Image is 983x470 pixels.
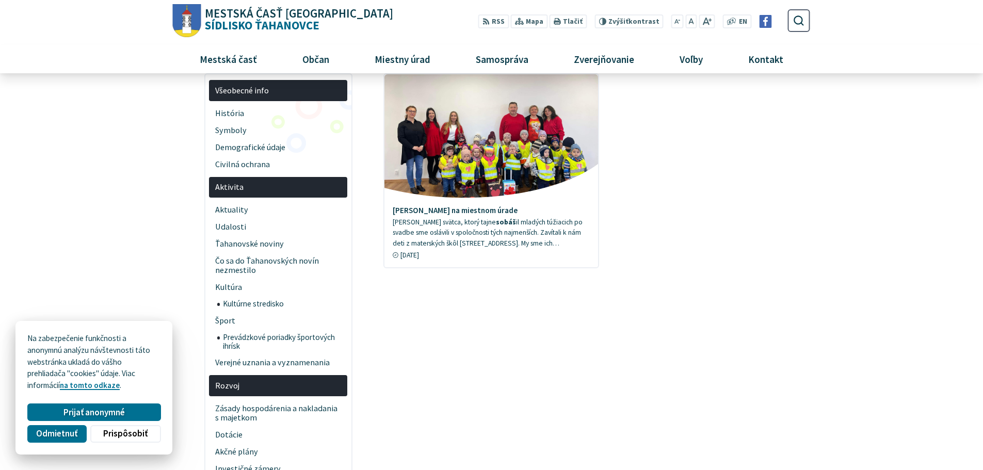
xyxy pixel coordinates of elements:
[209,236,347,253] a: Ťahanovské noviny
[215,253,342,279] span: Čo sa do Ťahanovských novín nezmestilo
[209,253,347,279] a: Čo sa do Ťahanovských novín nezmestilo
[393,206,591,215] h4: [PERSON_NAME] na miestnom úrade
[594,14,663,28] button: Zvýšiťkontrast
[217,296,348,312] a: Kultúrne stredisko
[181,45,276,73] a: Mestská časť
[608,17,629,26] span: Zvýšiť
[215,219,342,236] span: Udalosti
[676,45,707,73] span: Voľby
[209,156,347,173] a: Civilná ochrana
[492,17,505,27] span: RSS
[555,45,653,73] a: Zverejňovanie
[173,4,393,38] a: Logo Sídlisko Ťahanovce, prejsť na domovskú stránku.
[215,202,342,219] span: Aktuality
[103,428,148,439] span: Prispôsobiť
[215,139,342,156] span: Demografické údaje
[671,14,684,28] button: Zmenšiť veľkosť písma
[384,74,598,268] a: [PERSON_NAME] na miestnom úrade [PERSON_NAME] svätca, ktorý tajnesobášil mladých túžiacich po sva...
[661,45,722,73] a: Voľby
[215,312,342,329] span: Šport
[215,179,342,196] span: Aktivita
[745,45,787,73] span: Kontakt
[298,45,333,73] span: Občan
[215,279,342,296] span: Kultúra
[209,312,347,329] a: Šport
[685,14,697,28] button: Nastaviť pôvodnú veľkosť písma
[736,17,750,27] a: EN
[173,4,201,38] img: Prejsť na domovskú stránku
[36,428,77,439] span: Odmietnuť
[209,279,347,296] a: Kultúra
[215,236,342,253] span: Ťahanovské noviny
[511,14,547,28] a: Mapa
[209,122,347,139] a: Symboly
[209,177,347,198] a: Aktivita
[215,105,342,122] span: História
[472,45,532,73] span: Samospráva
[215,377,342,394] span: Rozvoj
[215,354,342,371] span: Verejné uznania a vyznamenania
[457,45,547,73] a: Samospráva
[209,219,347,236] a: Udalosti
[393,218,583,248] span: [PERSON_NAME] svätca, ktorý tajne il mladých túžiacich po svadbe sme oslávili v spoločnosti tých ...
[205,8,393,20] span: Mestská časť [GEOGRAPHIC_DATA]
[223,296,342,312] span: Kultúrne stredisko
[209,354,347,371] a: Verejné uznania a vyznamenania
[215,156,342,173] span: Civilná ochrana
[478,14,509,28] a: RSS
[209,443,347,460] a: Akčné plány
[356,45,449,73] a: Miestny úrad
[63,407,125,418] span: Prijať anonymné
[209,202,347,219] a: Aktuality
[215,122,342,139] span: Symboly
[215,400,342,427] span: Zásady hospodárenia a nakladania s majetkom
[196,45,261,73] span: Mestská časť
[27,403,160,421] button: Prijať anonymné
[90,425,160,443] button: Prispôsobiť
[60,380,120,390] a: na tomto odkaze
[217,329,348,354] a: Prevádzkové poriadky športových ihrísk
[283,45,348,73] a: Občan
[209,375,347,396] a: Rozvoj
[563,18,583,26] span: Tlačiť
[400,251,419,260] span: [DATE]
[570,45,638,73] span: Zverejňovanie
[730,45,802,73] a: Kontakt
[27,425,86,443] button: Odmietnuť
[209,80,347,101] a: Všeobecné info
[215,82,342,99] span: Všeobecné info
[223,329,342,354] span: Prevádzkové poriadky športových ihrísk
[209,105,347,122] a: História
[209,139,347,156] a: Demografické údaje
[699,14,715,28] button: Zväčšiť veľkosť písma
[608,18,659,26] span: kontrast
[209,400,347,427] a: Zásady hospodárenia a nakladania s majetkom
[526,17,543,27] span: Mapa
[215,443,342,460] span: Akčné plány
[209,426,347,443] a: Dotácie
[27,333,160,392] p: Na zabezpečenie funkčnosti a anonymnú analýzu návštevnosti táto webstránka ukladá do vášho prehli...
[370,45,434,73] span: Miestny úrad
[759,15,772,28] img: Prejsť na Facebook stránku
[201,8,394,31] span: Sídlisko Ťahanovce
[496,218,516,226] strong: sobáš
[550,14,587,28] button: Tlačiť
[739,17,747,27] span: EN
[215,426,342,443] span: Dotácie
